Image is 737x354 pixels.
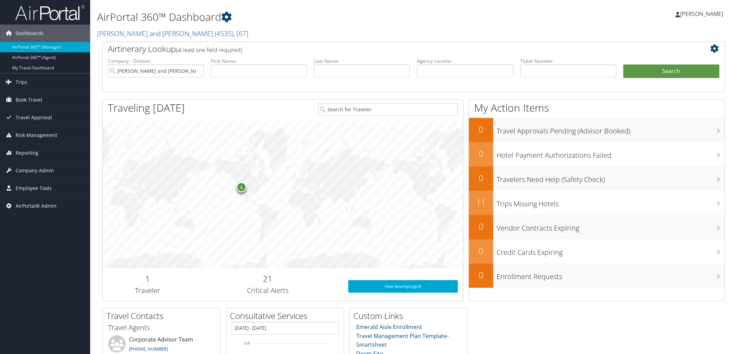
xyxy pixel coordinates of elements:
h3: Travel Agents [108,323,215,333]
h2: Airtinerary Lookup [108,43,668,55]
h2: Travel Contacts [106,310,220,322]
span: AirPortal® Admin [16,197,57,215]
a: [PHONE_NUMBER] [129,346,168,352]
div: 1 [236,182,247,192]
span: , [ 67 ] [233,29,248,38]
a: 0Travel Approvals Pending (Advisor Booked) [469,118,725,142]
h3: Travelers Need Help (Safety Check) [497,171,725,184]
h3: Travel Approvals Pending (Advisor Booked) [497,123,725,136]
label: First Name: [211,58,307,64]
h2: 0 [469,123,493,135]
a: 0Vendor Contracts Expiring [469,215,725,239]
label: Agency Locator: [417,58,513,64]
a: [PERSON_NAME] [675,3,730,24]
a: 0Credit Cards Expiring [469,239,725,264]
span: Risk Management [16,127,57,144]
h2: 0 [469,245,493,257]
a: 0Enrollment Requests [469,264,725,288]
span: Reporting [16,144,38,162]
h2: 0 [469,269,493,281]
h2: Consultative Services [230,310,344,322]
span: (at least one field required) [176,46,242,54]
span: Employee Tools [16,180,52,197]
h3: Traveler [108,286,188,295]
h3: Trips Missing Hotels [497,196,725,209]
h1: Traveling [DATE] [108,101,185,115]
span: [PERSON_NAME] [680,10,723,18]
h2: Custom Links [353,310,467,322]
h2: 11 [469,196,493,208]
a: [PERSON_NAME] and [PERSON_NAME] [97,29,248,38]
h2: 0 [469,221,493,232]
label: Company - Division: [108,58,204,64]
span: Trips [16,74,27,91]
span: Travel Approval [16,109,52,126]
button: Search [623,64,719,78]
a: 0Hotel Payment Authorizations Failed [469,142,725,166]
span: Dashboards [16,25,44,42]
a: Emerald Aisle Enrollment [356,323,422,331]
span: Book Travel [16,91,42,109]
a: 11Trips Missing Hotels [469,191,725,215]
a: 0Travelers Need Help (Safety Check) [469,166,725,191]
h2: 0 [469,172,493,184]
h2: 21 [198,273,338,285]
h3: Enrollment Requests [497,268,725,282]
a: Travel Management Plan Template- Smartsheet [356,332,449,349]
h2: 1 [108,273,188,285]
h3: Hotel Payment Authorizations Failed [497,147,725,160]
h1: AirPortal 360™ Dashboard [97,10,519,24]
a: View SecurityLogic® [348,280,458,293]
h3: Credit Cards Expiring [497,244,725,257]
label: Last Name: [314,58,410,64]
label: Ticket Number: [520,58,616,64]
h1: My Action Items [469,101,725,115]
h3: Critical Alerts [198,286,338,295]
h2: 0 [469,148,493,159]
input: Search for Traveler [318,103,458,116]
img: airportal-logo.png [15,5,85,21]
span: ( 4535 ) [215,29,233,38]
span: Company Admin [16,162,54,179]
h3: Vendor Contracts Expiring [497,220,725,233]
tspan: 0.6 [245,341,250,345]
